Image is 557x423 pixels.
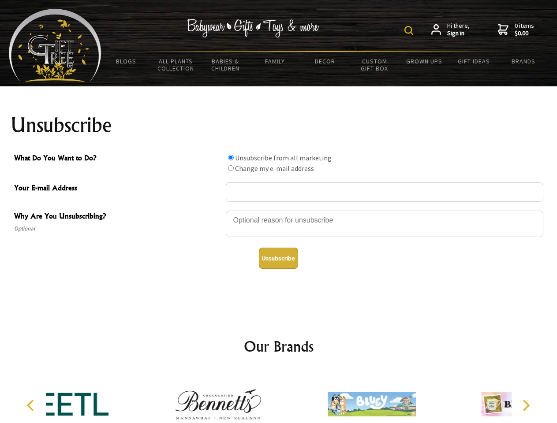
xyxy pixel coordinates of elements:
[228,165,234,171] input: What Do You Want to Do?
[18,336,540,357] h2: Our Brands
[399,52,449,70] a: Grown Ups
[228,155,234,160] input: What Do You Want to Do?
[515,30,534,37] strong: $0.00
[14,152,221,165] span: What Do You Want to Do?
[350,52,400,78] a: Custom Gift Box
[499,52,549,70] a: Brands
[449,52,499,70] a: Gift Ideas
[259,248,298,269] button: Unsubscribe
[447,30,470,37] strong: Sign in
[14,182,221,195] span: Your E-mail Address
[14,211,221,223] span: Why Are You Unsubscribing?
[101,52,151,70] a: BLOGS
[14,223,221,234] span: Optional
[226,211,543,237] textarea: Why Are You Unsubscribing?
[11,115,547,136] h1: Unsubscribe
[447,22,470,37] span: Hi there,
[235,164,314,173] label: Change my e-mail address
[151,52,201,78] a: All Plants Collection
[431,22,470,37] a: Hi there,Sign in
[300,52,350,70] a: Decor
[22,396,41,415] button: Previous
[515,22,534,37] span: 0 items
[498,22,534,37] a: 0 items$0.00
[201,52,250,78] a: Babies & Children
[404,26,413,35] img: product search
[235,153,332,162] label: Unsubscribe from all marketing
[250,52,300,70] a: Family
[187,19,319,37] img: Babywear - Gifts - Toys & more
[9,9,101,82] img: Babyware - Gifts - Toys and more...
[226,182,543,202] input: Your E-mail Address
[516,396,535,415] button: Next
